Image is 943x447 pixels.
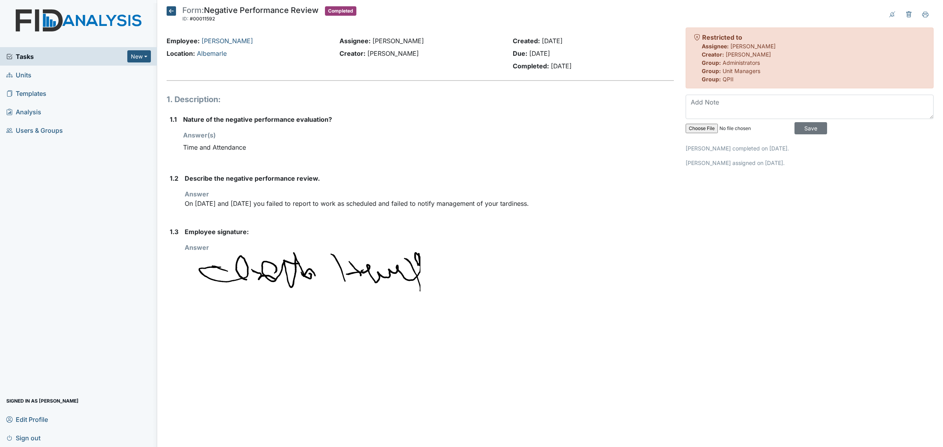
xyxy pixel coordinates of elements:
[182,6,319,24] div: Negative Performance Review
[6,124,63,136] span: Users & Groups
[183,115,332,124] label: Nature of the negative performance evaluation?
[170,115,177,124] label: 1.1
[702,76,721,82] strong: Group:
[170,174,178,183] label: 1.2
[6,395,79,407] span: Signed in as [PERSON_NAME]
[185,244,209,251] strong: Answer
[167,37,200,45] strong: Employee:
[197,49,227,57] a: Albemarle
[702,43,729,49] strong: Assignee:
[702,51,724,58] strong: Creator:
[6,52,127,61] a: Tasks
[190,16,215,22] span: #00011592
[339,37,371,45] strong: Assignee:
[702,33,742,41] strong: Restricted to
[513,49,527,57] strong: Due:
[686,159,934,167] p: [PERSON_NAME] assigned on [DATE].
[551,62,572,70] span: [DATE]
[726,51,771,58] span: [PERSON_NAME]
[367,49,419,57] span: [PERSON_NAME]
[702,59,721,66] strong: Group:
[372,37,424,45] span: [PERSON_NAME]
[513,37,540,45] strong: Created:
[182,16,189,22] span: ID:
[794,122,827,134] input: Save
[202,37,253,45] a: [PERSON_NAME]
[167,93,674,105] h1: 1. Description:
[723,68,760,74] span: Unit Managers
[185,174,320,183] label: Describe the negative performance review.
[723,59,760,66] span: Administrators
[6,413,48,425] span: Edit Profile
[185,227,249,236] label: Employee signature:
[6,432,40,444] span: Sign out
[529,49,550,57] span: [DATE]
[339,49,365,57] strong: Creator:
[542,37,563,45] span: [DATE]
[185,199,674,208] p: On [DATE] and [DATE] you failed to report to work as scheduled and failed to notify management of...
[513,62,549,70] strong: Completed:
[183,131,216,139] strong: Answer(s)
[723,76,734,82] span: QPII
[686,144,934,152] p: [PERSON_NAME] completed on [DATE].
[730,43,776,49] span: [PERSON_NAME]
[6,87,46,99] span: Templates
[6,69,31,81] span: Units
[182,5,204,15] span: Form:
[325,6,356,16] span: Completed
[6,106,41,118] span: Analysis
[127,50,151,62] button: New
[167,49,195,57] strong: Location:
[183,140,674,155] div: Time and Attendance
[702,68,721,74] strong: Group:
[170,227,178,236] label: 1.3
[185,252,420,291] img: P13YmbuQs4mYAAAAAElFTkSuQmCC
[185,190,209,198] strong: Answer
